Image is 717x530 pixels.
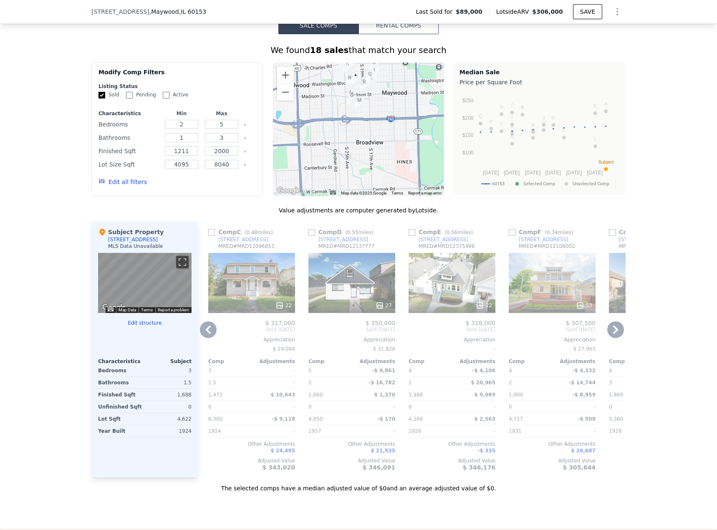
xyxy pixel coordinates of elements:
div: 1,688 [146,389,192,401]
a: Open this area in Google Maps (opens a new window) [100,302,128,313]
div: Characteristics [98,358,145,365]
div: MRED # MRD12096853 [218,243,275,250]
text: 60153 [492,181,505,187]
div: Comp [308,358,352,365]
label: Active [163,91,188,98]
div: Price per Square Foot [459,76,620,88]
text: [DATE] [566,170,582,176]
button: Clear [243,163,247,167]
text: $150 [462,132,474,138]
div: Comp [609,358,652,365]
label: Pending [126,91,156,98]
span: 1,472 [208,392,222,398]
div: Value adjustments are computer generated by Lotside . [91,206,626,215]
span: $ 24,084 [273,346,295,352]
span: $ 1,370 [374,392,395,398]
div: Bedrooms [98,365,143,376]
div: - [253,365,295,376]
div: 53 [576,301,592,310]
span: -$ 8,959 [573,392,596,398]
div: Appreciation [409,336,495,343]
span: $ 27,963 [573,346,596,352]
span: Lotside ARV [496,8,532,16]
div: Comp [409,358,452,365]
text: G [552,115,555,120]
div: - [253,425,295,437]
div: 3 [146,365,192,376]
img: Google [275,185,303,196]
button: Edit all filters [98,178,147,186]
div: 22 [476,301,492,310]
button: Keyboard shortcuts [330,191,336,194]
input: Pending [126,92,133,98]
a: [STREET_ADDRESS] [409,236,468,243]
span: $ 305,644 [563,464,596,471]
text: L [594,136,596,141]
text: E [594,103,597,108]
button: Show Options [609,3,626,20]
span: $ 350,000 [366,320,395,326]
text: F [500,121,503,126]
div: [STREET_ADDRESS] [619,236,669,243]
div: Subject Property [98,228,164,236]
div: Comp [208,358,252,365]
text: $250 [462,98,474,103]
span: $ 346,176 [463,464,495,471]
div: Adjusted Value [409,457,495,464]
span: 0.34 [547,230,558,235]
a: Open this area in Google Maps (opens a new window) [275,185,303,196]
div: [STREET_ADDRESS] [108,236,158,243]
span: , IL 60153 [179,8,206,15]
span: -$ 4,332 [573,368,596,374]
text: J [543,115,545,120]
div: Appreciation [208,336,295,343]
div: Comp [509,358,552,365]
div: MRED # MRD12208037 [619,243,675,250]
span: $ 343,020 [263,464,295,471]
div: - [353,425,395,437]
div: 1422 S 20th Ave [355,96,364,110]
div: 2 [509,377,550,389]
text: D [500,104,503,109]
div: 22 [275,301,292,310]
text: [DATE] [545,170,561,176]
span: -$ 9,118 [272,416,295,422]
a: [STREET_ADDRESS] [308,236,368,243]
text: M [531,128,535,133]
div: MRED # MRD12375996 [419,243,475,250]
div: Finished Sqft [98,145,160,157]
div: 1924 [208,425,250,437]
div: Adjustments [352,358,395,365]
div: Adjusted Value [308,457,395,464]
div: Adjusted Value [509,457,596,464]
span: -$ 508 [578,416,596,422]
text: $100 [462,150,474,156]
div: Adjusted Value [208,457,295,464]
div: Median Sale [459,68,620,76]
span: $89,000 [456,8,482,16]
span: 0.55 [347,230,358,235]
div: Modify Comp Filters [98,68,256,83]
span: $ 9,089 [475,392,495,398]
span: $ 10,643 [270,392,295,398]
span: ( miles) [342,230,377,235]
span: -$ 335 [477,448,495,454]
span: Sold [DATE] [208,326,295,333]
div: 423 S 15th Ave [370,66,379,80]
button: Clear [243,150,247,153]
div: 1608 Washington Blvd [365,70,374,84]
text: Selected Comp [523,181,555,187]
div: 1931 [509,425,550,437]
a: Report a map error [408,191,442,195]
span: Sold [DATE] [509,326,596,333]
span: 1,869 [609,392,623,398]
div: MRED # MRD12108002 [519,243,575,250]
text: Subject [598,159,613,164]
div: 827 S 18th Ave [361,78,371,93]
input: Sold [98,92,105,98]
div: Adjustments [452,358,495,365]
text: A [604,101,608,106]
div: [STREET_ADDRESS] [519,236,568,243]
a: Report a problem [158,308,189,312]
div: 820 S 18th Ave [360,78,369,92]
